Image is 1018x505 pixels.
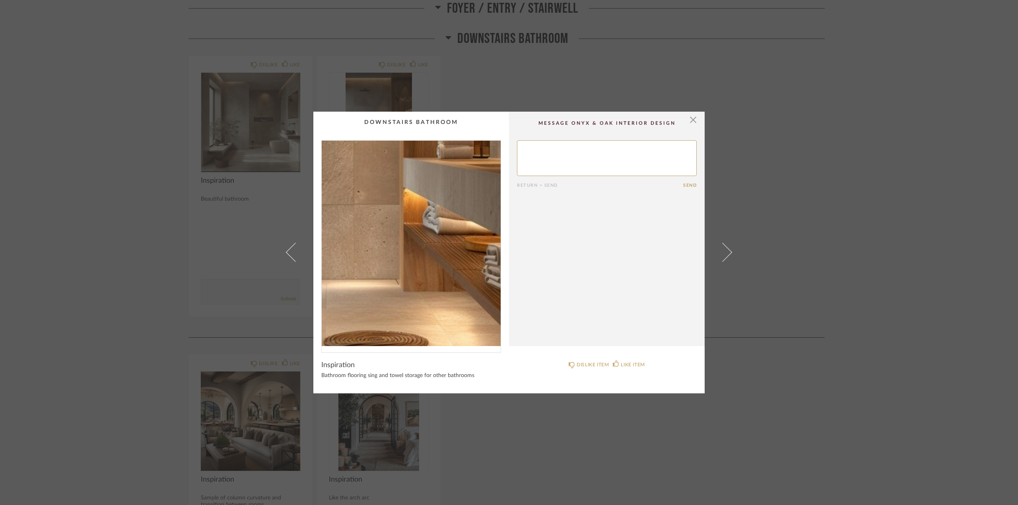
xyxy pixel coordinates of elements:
div: DISLIKE ITEM [577,361,609,369]
img: b352e03a-1b78-4116-b278-0e6a6a136fe9_1000x1000.jpg [322,141,501,346]
div: 0 [322,141,501,346]
button: Close [685,112,701,128]
span: Inspiration [321,361,355,370]
div: LIKE ITEM [621,361,645,369]
div: Bathroom flooring sing and towel storage for other bathrooms [321,373,501,379]
button: Send [683,183,697,188]
div: Return = Send [517,183,683,188]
